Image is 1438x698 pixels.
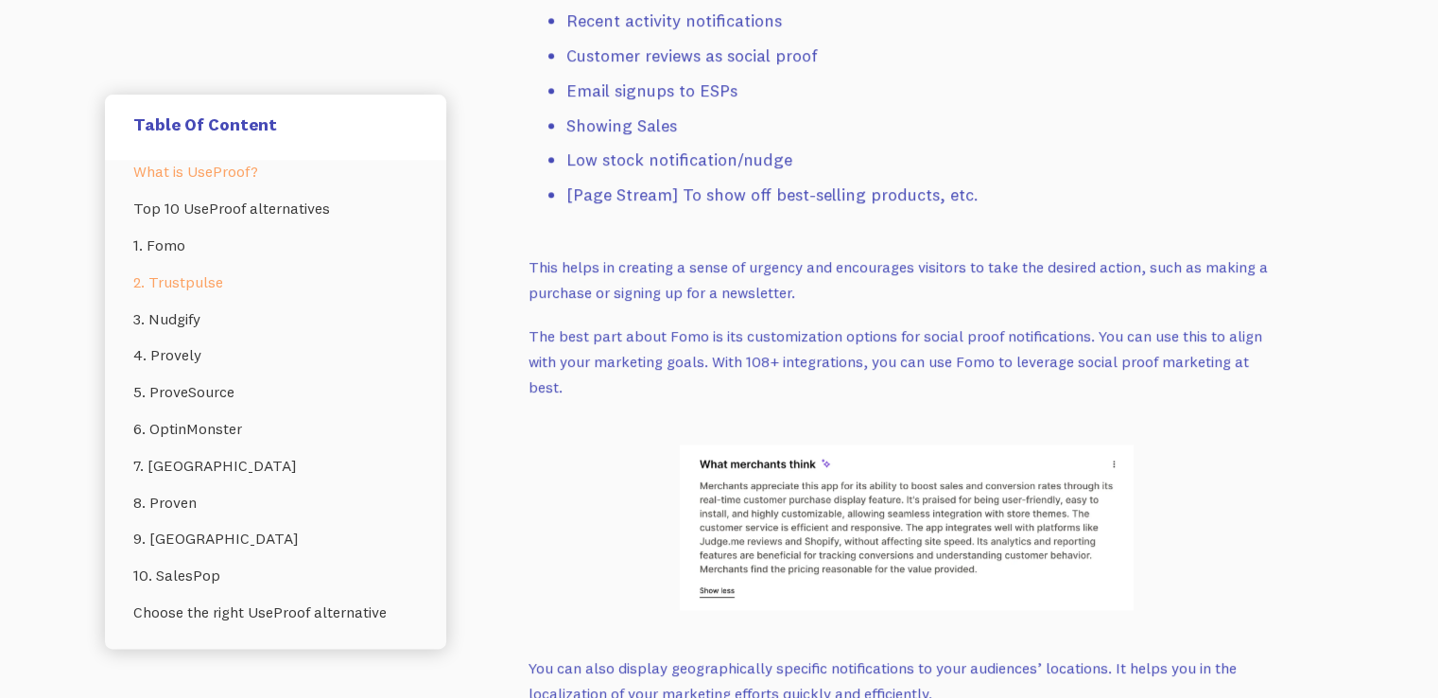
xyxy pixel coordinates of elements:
[133,153,418,190] a: What is UseProof?
[566,182,1285,209] li: [Page Stream] To show off best-selling products, etc.
[133,337,418,374] a: 4. Provely
[133,190,418,227] a: Top 10 UseProof alternatives
[680,445,1134,610] img: Fomo review
[566,43,1285,70] li: Customer reviews as social proof
[133,227,418,264] a: 1. Fomo
[133,447,418,484] a: 7. [GEOGRAPHIC_DATA]
[566,78,1285,105] li: Email signups to ESPs
[133,301,418,338] a: 3. Nudgify
[133,113,418,135] h5: Table Of Content
[133,264,418,301] a: 2. Trustpulse
[528,254,1285,305] p: This helps in creating a sense of urgency and encourages visitors to take the desired action, suc...
[566,147,1285,174] li: Low stock notification/nudge
[133,594,418,631] a: Choose the right UseProof alternative
[133,374,418,410] a: 5. ProveSource
[133,410,418,447] a: 6. OptinMonster
[566,113,1285,140] li: Showing Sales
[133,557,418,594] a: 10. SalesPop
[566,8,1285,35] li: Recent activity notifications
[528,323,1285,399] p: The best part about Fomo is its customization options for social proof notifications. You can use...
[133,520,418,557] a: 9. [GEOGRAPHIC_DATA]
[133,484,418,521] a: 8. Proven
